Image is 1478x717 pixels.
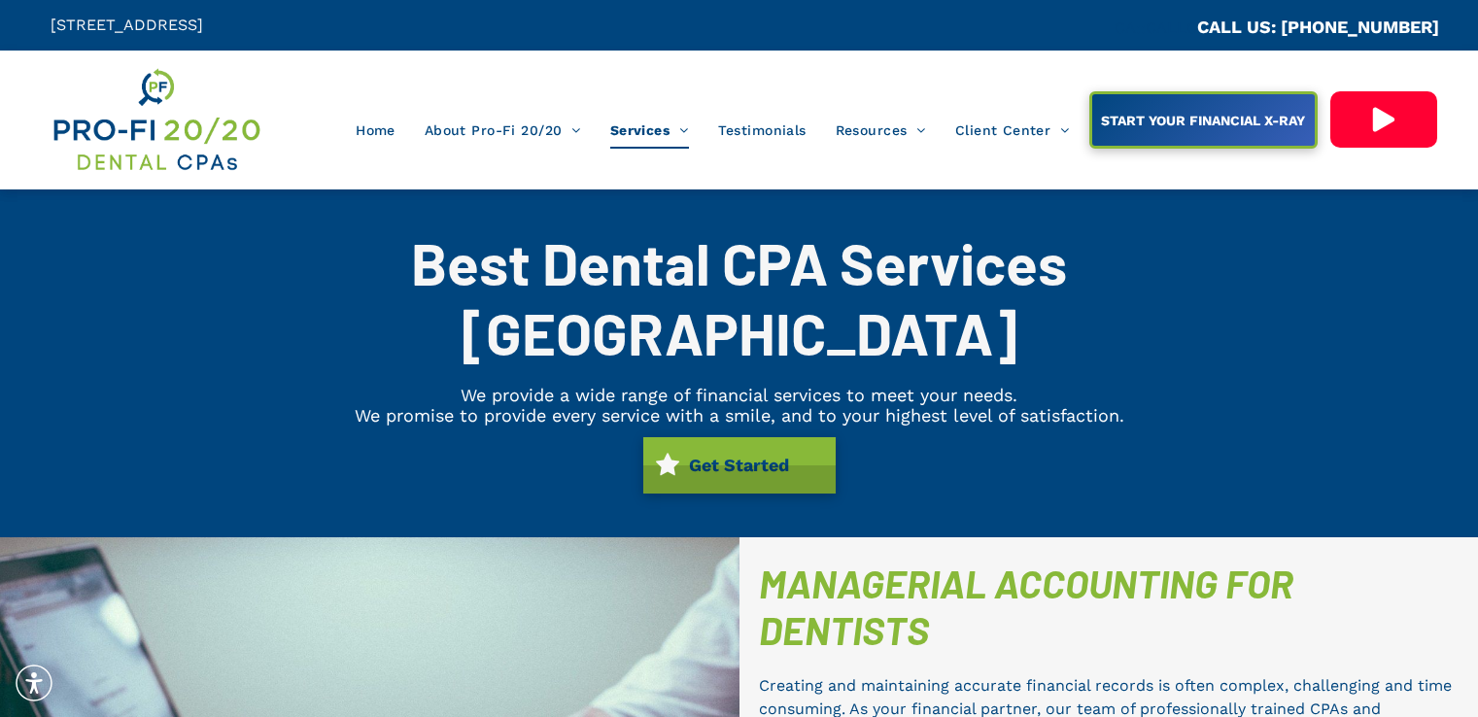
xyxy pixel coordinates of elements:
[643,437,836,494] a: Get Started
[461,385,1017,405] span: We provide a wide range of financial services to meet your needs.
[596,112,704,149] a: Services
[759,560,1293,653] span: MANAGERIAL ACCOUNTING FOR DENTISTS
[682,445,796,485] span: Get Started
[1115,18,1197,37] span: CA::CALLC
[1197,17,1439,37] a: CALL US: [PHONE_NUMBER]
[411,227,1067,367] span: Best Dental CPA Services [GEOGRAPHIC_DATA]
[821,112,941,149] a: Resources
[51,16,203,34] span: [STREET_ADDRESS]
[1094,103,1312,138] span: START YOUR FINANCIAL X-RAY
[341,112,410,149] a: Home
[704,112,821,149] a: Testimonials
[410,112,596,149] a: About Pro-Fi 20/20
[1089,91,1318,149] a: START YOUR FINANCIAL X-RAY
[355,405,1124,426] span: We promise to provide every service with a smile, and to your highest level of satisfaction.
[941,112,1084,149] a: Client Center
[51,65,261,175] img: Get Dental CPA Consulting, Bookkeeping, & Bank Loans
